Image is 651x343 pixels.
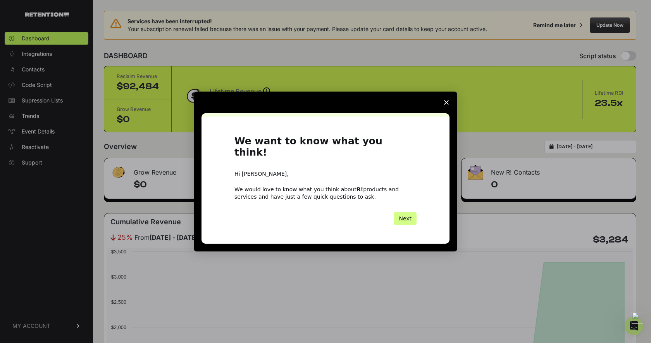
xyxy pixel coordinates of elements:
[394,212,417,225] button: Next
[436,92,457,113] span: Close survey
[234,186,417,200] div: We would love to know what you think about products and services and have just a few quick questi...
[356,186,363,192] b: R!
[234,170,417,178] div: Hi [PERSON_NAME],
[234,136,417,163] h1: We want to know what you think!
